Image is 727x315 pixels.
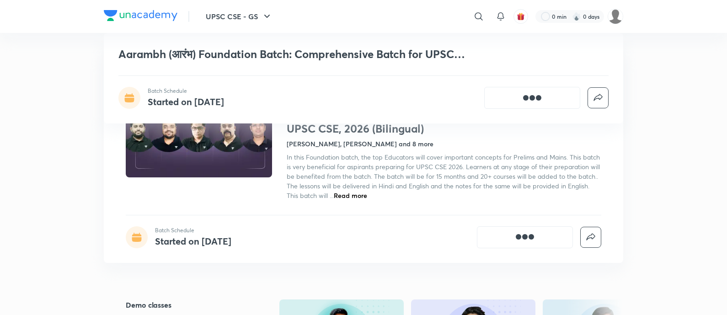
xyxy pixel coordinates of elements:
button: avatar [513,9,528,24]
h4: Started on [DATE] [148,96,224,108]
img: Company Logo [104,10,177,21]
button: [object Object] [484,87,580,109]
h1: Aarambh (आरंभ) Foundation Batch: Comprehensive Batch for UPSC CSE, 2026 (Bilingual) [118,48,476,61]
img: avatar [517,12,525,21]
img: Thumbnail [124,94,273,178]
span: Read more [334,191,367,200]
h5: Demo classes [126,299,250,310]
span: In this Foundation batch, the top Educators will cover important concepts for Prelims and Mains. ... [287,153,600,200]
button: UPSC CSE - GS [200,7,278,26]
p: Batch Schedule [155,226,231,235]
button: [object Object] [477,226,573,248]
img: Piali K [608,9,623,24]
img: streak [572,12,581,21]
h4: [PERSON_NAME], [PERSON_NAME] and 8 more [287,139,433,149]
h1: Aarambh (आरंभ) Foundation Batch: Comprehensive Batch for UPSC CSE, 2026 (Bilingual) [287,109,601,135]
h4: Started on [DATE] [155,235,231,247]
a: Company Logo [104,10,177,23]
p: Batch Schedule [148,87,224,95]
